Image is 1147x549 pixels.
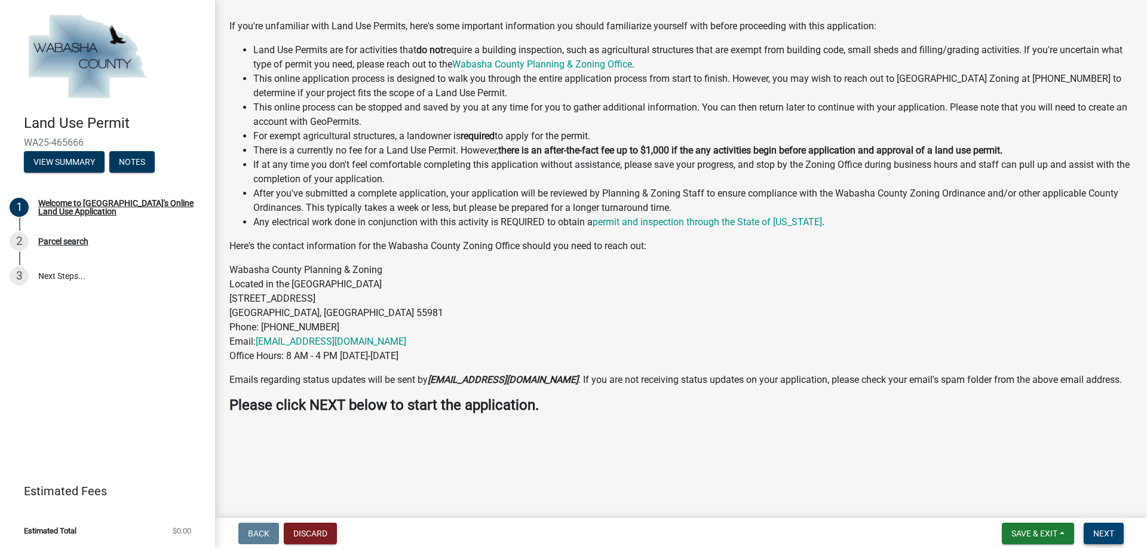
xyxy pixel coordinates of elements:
strong: required [461,130,495,142]
span: Estimated Total [24,527,76,535]
div: 3 [10,266,29,286]
strong: Please click NEXT below to start the application. [229,397,539,413]
wm-modal-confirm: Summary [24,158,105,167]
h4: Land Use Permit [24,115,206,132]
button: Back [238,523,279,544]
li: For exempt agricultural structures, a landowner is to apply for the permit. [253,129,1133,143]
button: Notes [109,151,155,173]
button: View Summary [24,151,105,173]
span: WA25-465666 [24,137,191,148]
span: $0.00 [173,527,191,535]
button: Save & Exit [1002,523,1074,544]
span: Next [1093,529,1114,538]
a: Wabasha County Planning & Zoning Office [452,59,632,70]
div: Parcel search [38,237,88,246]
div: Welcome to [GEOGRAPHIC_DATA]'s Online Land Use Application [38,199,196,216]
span: Back [248,529,269,538]
li: If at any time you don't feel comfortable completing this application without assistance, please ... [253,158,1133,186]
li: This online application process is designed to walk you through the entire application process fr... [253,72,1133,100]
li: There is a currently no fee for a Land Use Permit. However, [253,143,1133,158]
li: After you've submitted a complete application, your application will be reviewed by Planning & Zo... [253,186,1133,215]
a: [EMAIL_ADDRESS][DOMAIN_NAME] [256,336,406,347]
li: This online process can be stopped and saved by you at any time for you to gather additional info... [253,100,1133,129]
div: 2 [10,232,29,251]
p: Wabasha County Planning & Zoning Located in the [GEOGRAPHIC_DATA] [STREET_ADDRESS] [GEOGRAPHIC_DA... [229,263,1133,363]
p: Here's the contact information for the Wabasha County Zoning Office should you need to reach out: [229,239,1133,253]
strong: [EMAIL_ADDRESS][DOMAIN_NAME] [428,374,578,385]
p: If you're unfamiliar with Land Use Permits, here's some important information you should familiar... [229,19,1133,33]
span: Save & Exit [1011,529,1057,538]
a: Estimated Fees [10,479,196,503]
wm-modal-confirm: Notes [109,158,155,167]
img: Wabasha County, Minnesota [24,13,151,102]
li: Any electrical work done in conjunction with this activity is REQUIRED to obtain a . [253,215,1133,229]
button: Discard [284,523,337,544]
strong: there is an after-the-fact fee up to $1,000 if the any activities begin before application and ap... [498,145,1002,156]
a: permit and inspection through the State of [US_STATE] [593,216,822,228]
li: Land Use Permits are for activities that require a building inspection, such as agricultural stru... [253,43,1133,72]
button: Next [1084,523,1124,544]
p: Emails regarding status updates will be sent by . If you are not receiving status updates on your... [229,373,1133,387]
strong: do not [416,44,443,56]
div: 1 [10,198,29,217]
